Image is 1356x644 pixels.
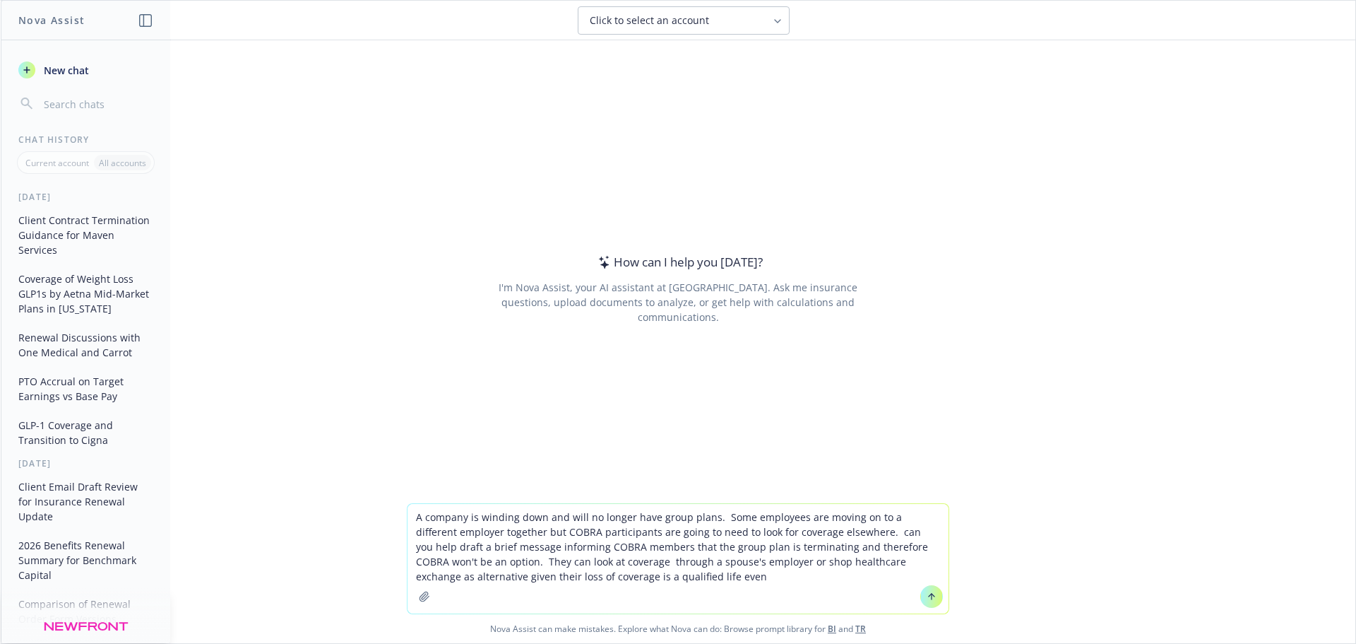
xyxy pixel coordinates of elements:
button: 2026 Benefits Renewal Summary for Benchmark Capital [13,534,159,587]
p: Current account [25,157,89,169]
a: BI [828,623,836,635]
h1: Nova Assist [18,13,85,28]
span: Nova Assist can make mistakes. Explore what Nova can do: Browse prompt library for and [6,614,1350,643]
div: Chat History [1,134,170,146]
a: TR [855,623,866,635]
button: Coverage of Weight Loss GLP1s by Aetna Mid-Market Plans in [US_STATE] [13,267,159,320]
button: PTO Accrual on Target Earnings vs Base Pay [13,370,159,408]
p: All accounts [99,157,146,169]
div: How can I help you [DATE]? [594,253,763,271]
textarea: A company is winding down and will no longer have group plans. Some employees are moving on to a ... [408,504,948,614]
div: [DATE] [1,191,170,203]
button: New chat [13,57,159,83]
button: GLP-1 Coverage and Transition to Cigna [13,414,159,452]
button: Click to select an account [578,6,790,35]
div: I'm Nova Assist, your AI assistant at [GEOGRAPHIC_DATA]. Ask me insurance questions, upload docum... [479,280,876,324]
button: Renewal Discussions with One Medical and Carrot [13,326,159,364]
input: Search chats [41,94,153,114]
span: Click to select an account [590,13,709,28]
div: [DATE] [1,457,170,469]
span: New chat [41,63,89,78]
button: Client Contract Termination Guidance for Maven Services [13,209,159,262]
button: Comparison of Renewal Order Form Versions [13,592,159,631]
button: Client Email Draft Review for Insurance Renewal Update [13,475,159,528]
